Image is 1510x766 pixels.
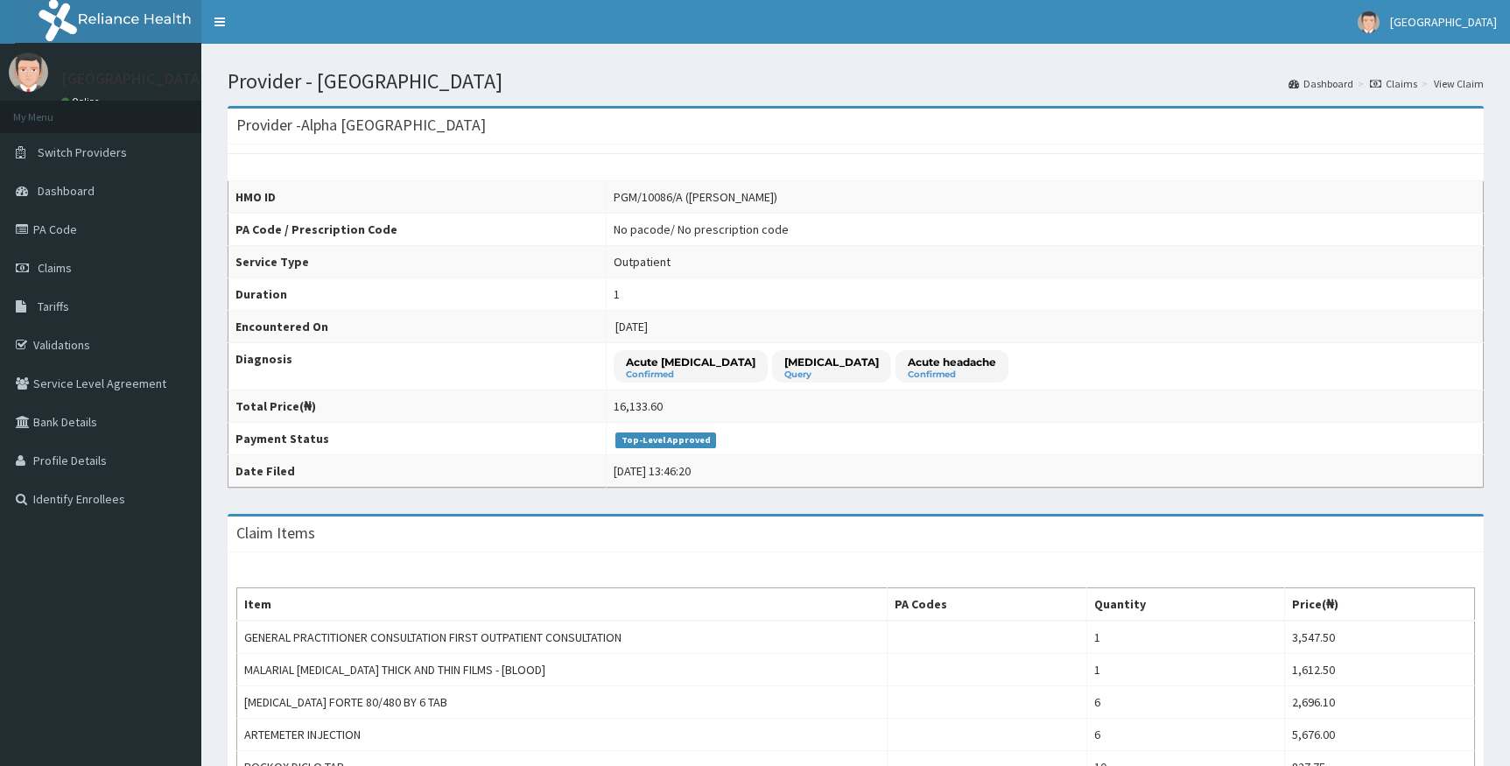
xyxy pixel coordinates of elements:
span: Tariffs [38,299,69,314]
td: 6 [1087,719,1285,751]
th: Item [237,588,888,622]
td: 6 [1087,686,1285,719]
th: PA Codes [887,588,1087,622]
a: Claims [1370,76,1417,91]
span: [DATE] [615,319,648,334]
th: PA Code / Prescription Code [228,214,607,246]
small: Confirmed [908,370,996,379]
th: Quantity [1087,588,1285,622]
td: 2,696.10 [1285,686,1475,719]
th: Total Price(₦) [228,390,607,423]
th: Encountered On [228,311,607,343]
th: Payment Status [228,423,607,455]
span: Switch Providers [38,144,127,160]
td: [MEDICAL_DATA] FORTE 80/480 BY 6 TAB [237,686,888,719]
img: User Image [1358,11,1380,33]
p: Acute headache [908,355,996,369]
th: Date Filed [228,455,607,488]
th: Price(₦) [1285,588,1475,622]
td: 1 [1087,621,1285,654]
small: Query [784,370,879,379]
div: PGM/10086/A ([PERSON_NAME]) [614,188,777,206]
a: Online [61,95,103,108]
h3: Claim Items [236,525,315,541]
td: 1 [1087,654,1285,686]
div: 1 [614,285,620,303]
div: 16,133.60 [614,397,663,415]
span: [GEOGRAPHIC_DATA] [1390,14,1497,30]
th: Diagnosis [228,343,607,390]
img: User Image [9,53,48,92]
th: Service Type [228,246,607,278]
td: MALARIAL [MEDICAL_DATA] THICK AND THIN FILMS - [BLOOD] [237,654,888,686]
td: 3,547.50 [1285,621,1475,654]
span: Dashboard [38,183,95,199]
div: No pacode / No prescription code [614,221,789,238]
p: [MEDICAL_DATA] [784,355,879,369]
small: Confirmed [626,370,755,379]
h3: Provider - Alpha [GEOGRAPHIC_DATA] [236,117,486,133]
td: ARTEMETER INJECTION [237,719,888,751]
h1: Provider - [GEOGRAPHIC_DATA] [228,70,1484,93]
span: Top-Level Approved [615,432,716,448]
th: Duration [228,278,607,311]
td: 1,612.50 [1285,654,1475,686]
a: Dashboard [1289,76,1353,91]
a: View Claim [1434,76,1484,91]
span: Claims [38,260,72,276]
td: 5,676.00 [1285,719,1475,751]
div: [DATE] 13:46:20 [614,462,691,480]
div: Outpatient [614,253,671,271]
td: GENERAL PRACTITIONER CONSULTATION FIRST OUTPATIENT CONSULTATION [237,621,888,654]
th: HMO ID [228,181,607,214]
p: Acute [MEDICAL_DATA] [626,355,755,369]
p: [GEOGRAPHIC_DATA] [61,71,206,87]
